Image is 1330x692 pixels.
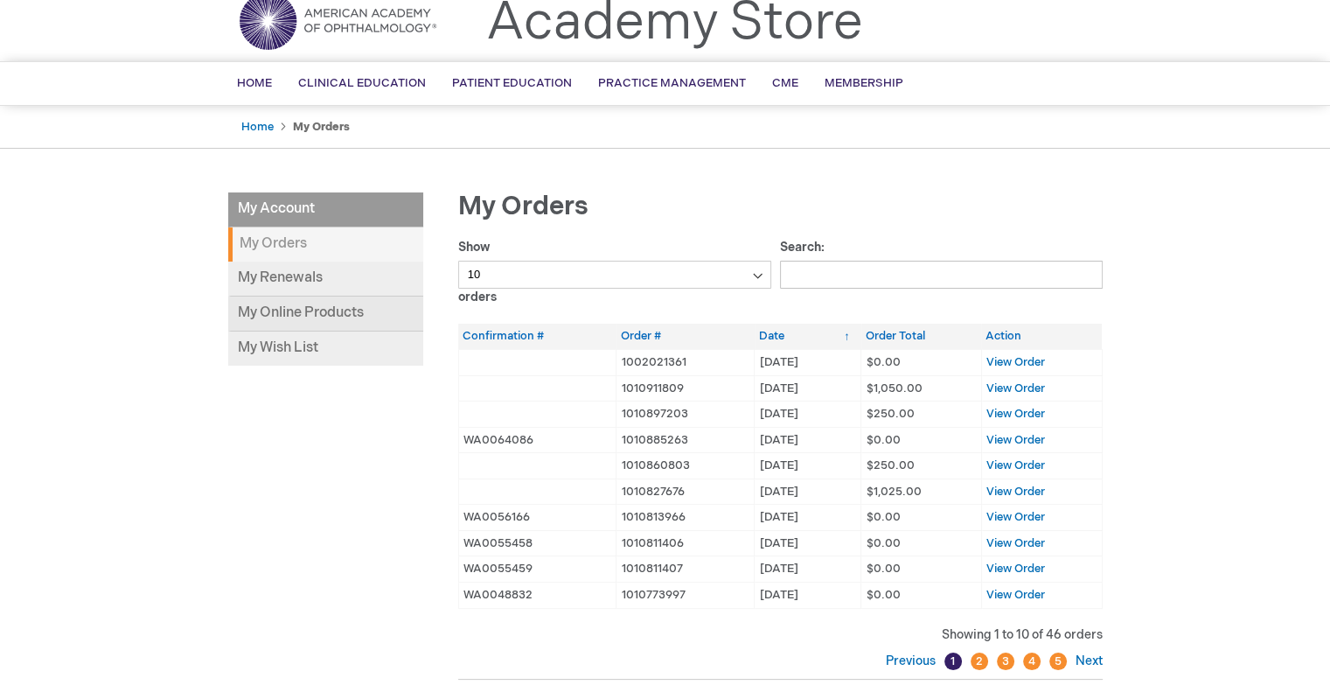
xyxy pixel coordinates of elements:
[866,458,914,472] span: $250.00
[986,407,1045,421] a: View Order
[986,458,1045,472] a: View Order
[755,583,861,609] td: [DATE]
[866,381,922,395] span: $1,050.00
[241,120,274,134] a: Home
[616,349,755,375] td: 1002021361
[986,433,1045,447] a: View Order
[755,324,861,349] th: Date: activate to sort column ascending
[772,76,798,90] span: CME
[458,427,616,453] td: WA0064086
[458,240,772,304] label: Show orders
[1023,653,1041,670] a: 4
[886,654,940,668] a: Previous
[780,261,1103,289] input: Search:
[458,530,616,556] td: WA0055458
[866,407,914,421] span: $250.00
[866,562,900,576] span: $0.00
[780,240,1103,282] label: Search:
[986,510,1045,524] a: View Order
[616,402,755,428] td: 1010897203
[825,76,903,90] span: Membership
[866,485,921,499] span: $1,025.00
[755,505,861,531] td: [DATE]
[458,505,616,531] td: WA0056166
[986,536,1045,550] a: View Order
[755,556,861,583] td: [DATE]
[866,536,900,550] span: $0.00
[986,485,1045,499] a: View Order
[866,433,900,447] span: $0.00
[616,479,755,505] td: 1010827676
[866,510,900,524] span: $0.00
[755,530,861,556] td: [DATE]
[997,653,1014,670] a: 3
[986,562,1045,576] a: View Order
[458,261,772,289] select: Showorders
[755,427,861,453] td: [DATE]
[237,76,272,90] span: Home
[616,324,755,349] th: Order #: activate to sort column ascending
[228,297,423,332] a: My Online Products
[944,653,962,670] a: 1
[755,453,861,479] td: [DATE]
[616,556,755,583] td: 1010811407
[986,355,1045,369] a: View Order
[866,588,900,602] span: $0.00
[458,324,616,349] th: Confirmation #: activate to sort column ascending
[616,530,755,556] td: 1010811406
[755,402,861,428] td: [DATE]
[228,332,423,366] a: My Wish List
[986,381,1045,395] a: View Order
[866,355,900,369] span: $0.00
[616,375,755,402] td: 1010911809
[616,505,755,531] td: 1010813966
[293,120,350,134] strong: My Orders
[755,349,861,375] td: [DATE]
[755,375,861,402] td: [DATE]
[986,588,1045,602] a: View Order
[458,626,1103,644] div: Showing 1 to 10 of 46 orders
[458,556,616,583] td: WA0055459
[298,76,426,90] span: Clinical Education
[452,76,572,90] span: Patient Education
[616,427,755,453] td: 1010885263
[1049,653,1067,670] a: 5
[616,453,755,479] td: 1010860803
[981,324,1102,349] th: Action: activate to sort column ascending
[228,262,423,297] a: My Renewals
[755,479,861,505] td: [DATE]
[861,324,981,349] th: Order Total: activate to sort column ascending
[458,583,616,609] td: WA0048832
[971,653,988,670] a: 2
[616,583,755,609] td: 1010773997
[598,76,746,90] span: Practice Management
[1071,654,1103,668] a: Next
[228,227,423,262] strong: My Orders
[458,191,588,222] span: My Orders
